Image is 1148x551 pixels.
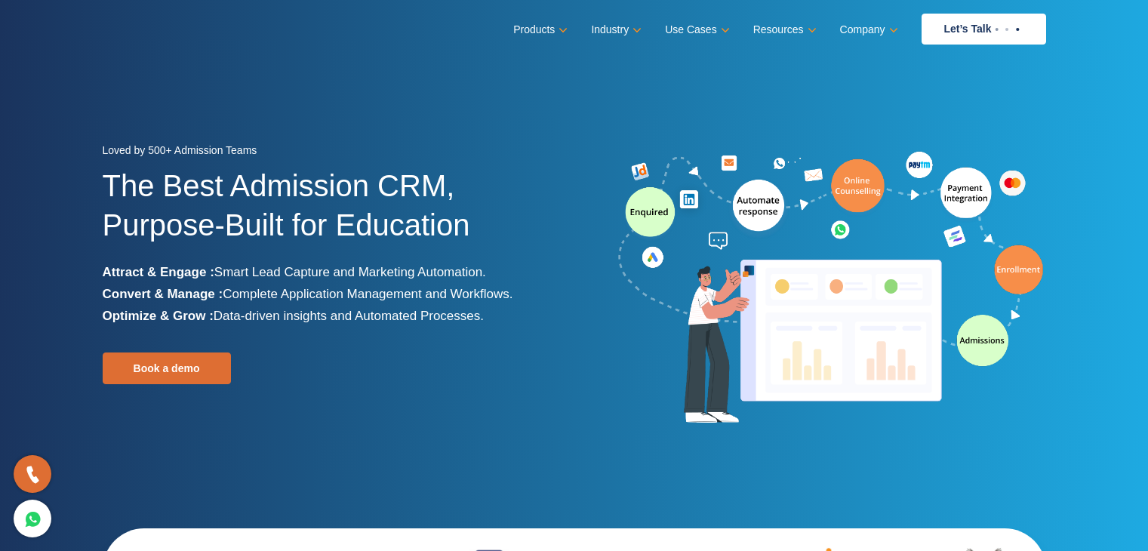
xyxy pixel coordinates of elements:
span: Smart Lead Capture and Marketing Automation. [214,265,486,279]
span: Data-driven insights and Automated Processes. [214,309,484,323]
a: Book a demo [103,352,231,384]
a: Products [513,19,565,41]
b: Convert & Manage : [103,287,223,301]
a: Industry [591,19,639,41]
img: admission-software-home-page-header [616,148,1046,429]
span: Complete Application Management and Workflows. [223,287,512,301]
a: Let’s Talk [922,14,1046,45]
b: Optimize & Grow : [103,309,214,323]
a: Resources [753,19,814,41]
div: Loved by 500+ Admission Teams [103,140,563,166]
b: Attract & Engage : [103,265,214,279]
a: Company [840,19,895,41]
h1: The Best Admission CRM, Purpose-Built for Education [103,166,563,261]
a: Use Cases [665,19,726,41]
